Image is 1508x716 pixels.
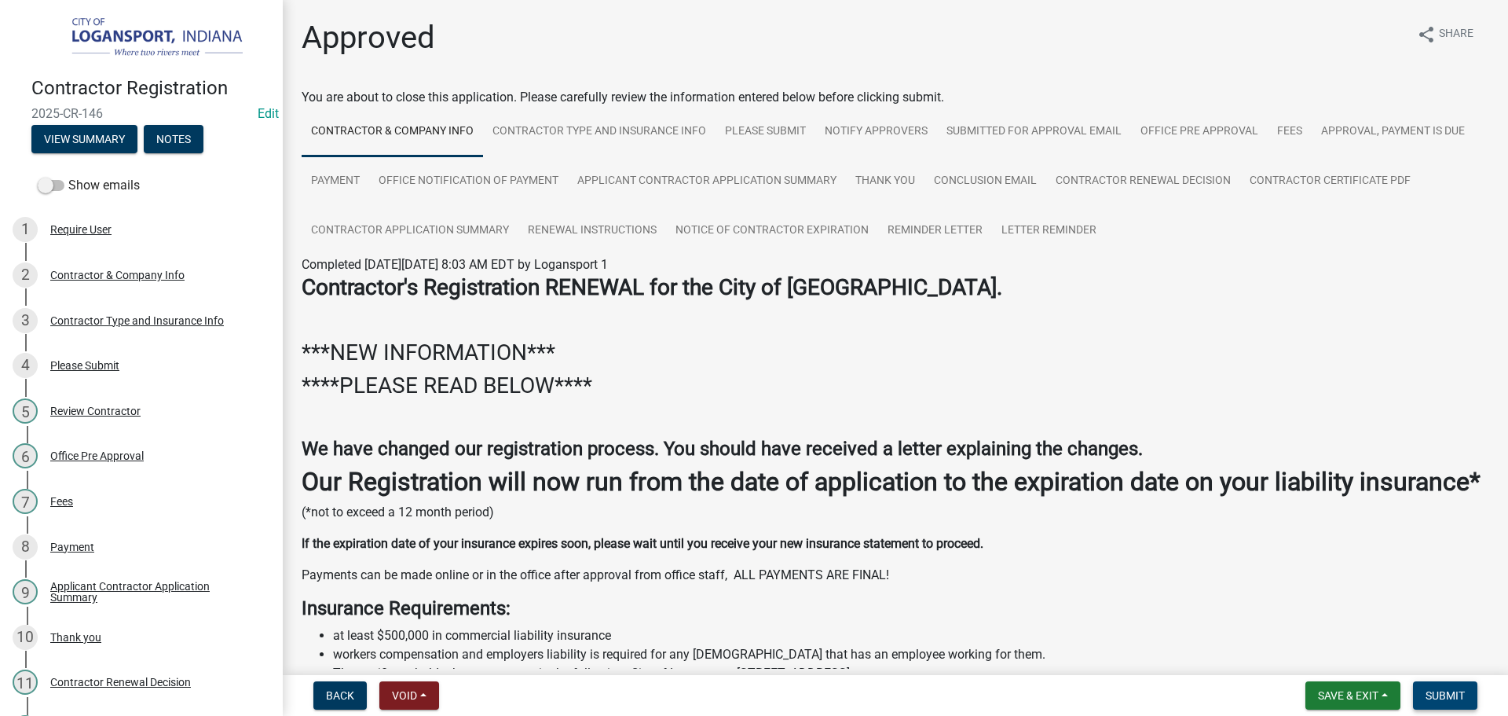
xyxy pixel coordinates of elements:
[333,645,1489,664] li: workers compensation and employers liability is required for any [DEMOGRAPHIC_DATA] that has an e...
[1312,107,1474,157] a: Approval, payment is due
[258,106,279,121] a: Edit
[50,360,119,371] div: Please Submit
[13,534,38,560] div: 8
[313,681,367,710] button: Back
[50,632,101,643] div: Thank you
[302,274,1002,300] strong: Contractor's Registration RENEWAL for the City of [GEOGRAPHIC_DATA].
[50,677,191,688] div: Contractor Renewal Decision
[518,206,666,256] a: Renewal instructions
[302,438,1143,460] strong: We have changed our registration process. You should have received a letter explaining the changes.
[1413,681,1477,710] button: Submit
[31,106,251,121] span: 2025-CR-146
[31,77,270,100] h4: Contractor Registration
[13,443,38,468] div: 6
[13,263,38,288] div: 2
[302,536,983,551] strong: If the expiration date of your insurance expires soon, please wait until you receive your new ins...
[50,406,141,417] div: Review Contractor
[483,107,716,157] a: Contractor Type and Insurance Info
[937,107,1131,157] a: SUBMITTED FOR APPROVAL EMAIL
[878,206,992,256] a: Reminder Letter
[50,542,94,553] div: Payment
[302,19,435,57] h1: Approved
[50,315,224,326] div: Contractor Type and Insurance Info
[31,134,137,146] wm-modal-confirm: Summary
[302,467,1481,497] strong: Our Registration will now run from the date of application to the expiration date on your liabili...
[1131,107,1268,157] a: Office Pre Approval
[50,450,144,461] div: Office Pre Approval
[333,626,1489,645] li: at least $500,000 in commercial liability insurance
[302,503,1489,522] p: (*not to exceed a 12 month period)
[379,681,439,710] button: Void
[50,496,73,507] div: Fees
[815,107,937,157] a: Notify Approvers
[1046,156,1240,207] a: Contractor Renewal Decision
[13,670,38,695] div: 11
[302,156,369,207] a: Payment
[1426,689,1465,702] span: Submit
[666,206,878,256] a: Notice of Contractor Expiration
[13,489,38,514] div: 7
[1240,156,1420,207] a: Contractor Certificate PDF
[333,664,1489,683] li: The certificate holder box must contain the following: City of Logansport [STREET_ADDRESS]
[392,689,417,702] span: Void
[992,206,1106,256] a: Letter Reminder
[302,206,518,256] a: Contractor Application Summary
[13,217,38,242] div: 1
[924,156,1046,207] a: Conclusion Email
[50,224,112,235] div: Require User
[144,134,203,146] wm-modal-confirm: Notes
[302,107,483,157] a: Contractor & Company Info
[302,566,1489,585] p: Payments can be made online or in the office after approval from office staff, ALL PAYMENTS ARE F...
[13,625,38,650] div: 10
[302,597,511,619] strong: Insurance Requirements:
[1318,689,1378,702] span: Save & Exit
[13,398,38,424] div: 5
[144,125,203,153] button: Notes
[326,689,354,702] span: Back
[50,270,185,281] div: Contractor & Company Info
[258,106,279,121] wm-modal-confirm: Edit Application Number
[1268,107,1312,157] a: Fees
[50,581,258,603] div: Applicant Contractor Application Summary
[716,107,815,157] a: Please Submit
[369,156,568,207] a: Office Notification of Payment
[1417,25,1436,44] i: share
[13,579,38,604] div: 9
[846,156,924,207] a: Thank you
[1305,681,1400,710] button: Save & Exit
[13,353,38,378] div: 4
[1404,19,1486,50] button: shareShare
[1439,25,1473,44] span: Share
[31,17,258,61] img: City of Logansport, Indiana
[568,156,846,207] a: Applicant Contractor Application Summary
[302,257,608,272] span: Completed [DATE][DATE] 8:03 AM EDT by Logansport 1
[31,125,137,153] button: View Summary
[13,308,38,333] div: 3
[38,176,140,195] label: Show emails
